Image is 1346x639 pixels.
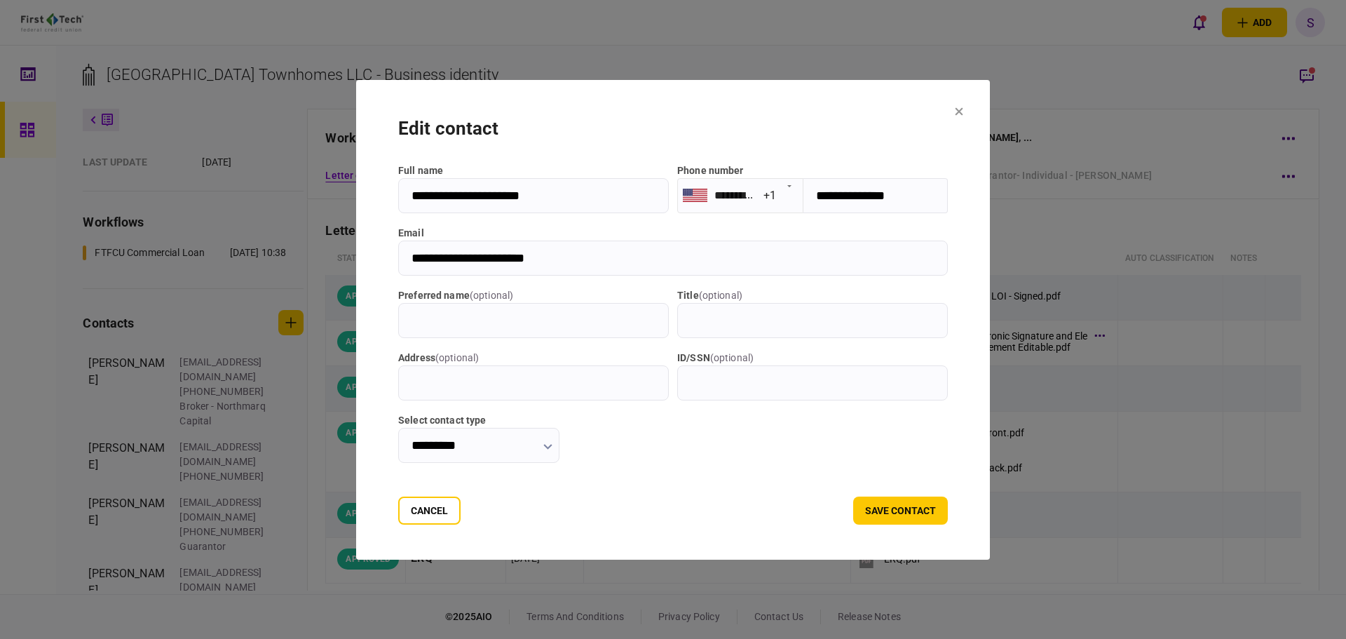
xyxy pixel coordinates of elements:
[677,165,744,176] label: Phone number
[677,303,948,338] input: title
[398,365,669,401] input: address
[398,351,669,365] label: address
[763,187,776,203] div: +1
[398,413,559,428] label: Select contact type
[780,175,799,195] button: Open
[683,189,707,201] img: us
[677,351,948,365] label: ID/SSN
[699,290,742,301] span: ( optional )
[435,352,479,363] span: ( optional )
[398,303,669,338] input: Preferred name
[398,163,669,178] label: full name
[398,241,948,276] input: email
[398,178,669,213] input: full name
[398,226,948,241] label: email
[677,365,948,401] input: ID/SSN
[470,290,513,301] span: ( optional )
[398,288,669,303] label: Preferred name
[398,428,559,463] input: Select contact type
[710,352,754,363] span: ( optional )
[853,497,948,525] button: save contact
[398,115,948,142] div: edit contact
[398,497,461,525] button: Cancel
[677,288,948,303] label: title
